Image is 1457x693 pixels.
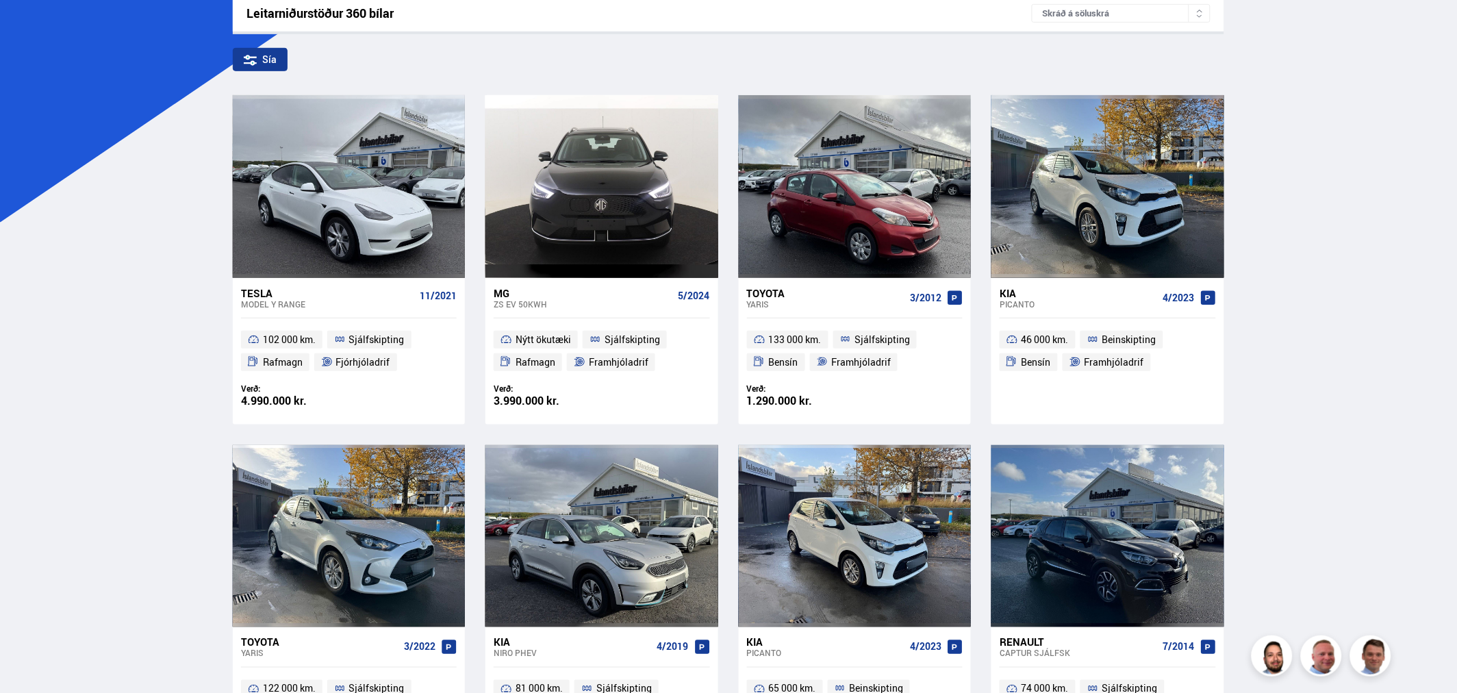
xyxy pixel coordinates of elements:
[246,6,1032,21] div: Leitarniðurstöður 360 bílar
[1000,636,1157,648] div: Renault
[494,636,651,648] div: Kia
[769,331,822,348] span: 133 000 km.
[241,395,349,407] div: 4.990.000 kr.
[991,278,1224,425] a: Kia Picanto 4/2023 46 000 km. Beinskipting Bensín Framhjóladrif
[1022,331,1069,348] span: 46 000 km.
[1303,638,1344,679] img: siFngHWaQ9KaOqBr.png
[747,395,855,407] div: 1.290.000 kr.
[233,278,465,425] a: Tesla Model Y RANGE 11/2021 102 000 km. Sjálfskipting Rafmagn Fjórhjóladrif Verð: 4.990.000 kr.
[241,383,349,394] div: Verð:
[516,354,555,370] span: Rafmagn
[336,354,390,370] span: Fjórhjóladrif
[769,354,798,370] span: Bensín
[494,383,602,394] div: Verð:
[404,642,435,653] span: 3/2022
[854,331,910,348] span: Sjálfskipting
[241,636,398,648] div: Toyota
[485,278,718,425] a: MG ZS EV 50KWH 5/2024 Nýtt ökutæki Sjálfskipting Rafmagn Framhjóladrif Verð: 3.990.000 kr.
[831,354,891,370] span: Framhjóladrif
[1000,299,1157,309] div: Picanto
[494,299,672,309] div: ZS EV 50KWH
[1032,4,1211,23] div: Skráð á söluskrá
[420,290,457,301] span: 11/2021
[1254,638,1295,679] img: nhp88E3Fdnt1Opn2.png
[494,287,672,299] div: MG
[1000,648,1157,658] div: Captur SJÁLFSK
[233,48,288,71] div: Sía
[605,331,660,348] span: Sjálfskipting
[747,299,904,309] div: Yaris
[747,287,904,299] div: Toyota
[516,331,571,348] span: Nýtt ökutæki
[910,642,941,653] span: 4/2023
[1352,638,1393,679] img: FbJEzSuNWCJXmdc-.webp
[263,331,316,348] span: 102 000 km.
[1022,354,1051,370] span: Bensín
[1085,354,1144,370] span: Framhjóladrif
[241,287,414,299] div: Tesla
[589,354,648,370] span: Framhjóladrif
[263,354,303,370] span: Rafmagn
[657,642,689,653] span: 4/2019
[910,292,941,303] span: 3/2012
[241,299,414,309] div: Model Y RANGE
[1163,642,1195,653] span: 7/2014
[349,331,405,348] span: Sjálfskipting
[747,383,855,394] div: Verð:
[241,648,398,658] div: Yaris
[494,648,651,658] div: Niro PHEV
[747,648,904,658] div: Picanto
[1000,287,1157,299] div: Kia
[494,395,602,407] div: 3.990.000 kr.
[739,278,971,425] a: Toyota Yaris 3/2012 133 000 km. Sjálfskipting Bensín Framhjóladrif Verð: 1.290.000 kr.
[1102,331,1156,348] span: Beinskipting
[679,290,710,301] span: 5/2024
[1163,292,1195,303] span: 4/2023
[747,636,904,648] div: Kia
